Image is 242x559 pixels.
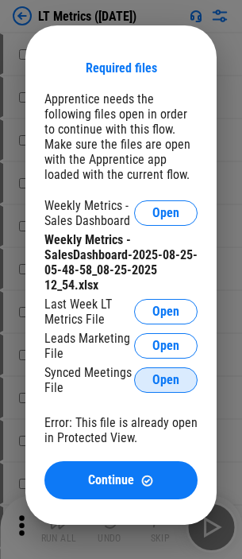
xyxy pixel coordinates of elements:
div: Required files [86,60,157,76]
span: Continue [88,474,134,487]
div: Apprentice needs the following files open in order to continue with this flow. Make sure the file... [44,91,198,182]
span: Open [152,207,179,219]
span: Open [152,374,179,386]
div: Weekly Metrics - Sales Dashboard [44,198,134,228]
img: Continue [140,474,154,487]
button: Open [134,299,198,324]
div: Leads Marketing File [44,331,134,361]
button: Open [134,333,198,359]
button: ContinueContinue [44,461,198,499]
div: Error: This file is already open in Protected View. [44,415,198,445]
div: Last Week LT Metrics File [44,297,134,327]
button: Open [134,200,198,226]
div: Synced Meetings File [44,365,134,395]
button: Open [134,367,198,393]
span: Open [152,340,179,352]
div: Weekly Metrics - SalesDashboard-2025-08-25-05-48-58_08-25-2025 12_54.xlsx [44,232,198,293]
span: Open [152,305,179,318]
